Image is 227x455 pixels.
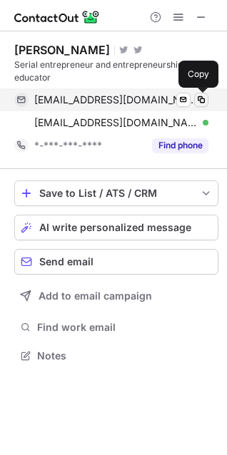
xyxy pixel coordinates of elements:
button: AI write personalized message [14,215,218,240]
span: AI write personalized message [39,222,191,233]
span: [EMAIL_ADDRESS][DOMAIN_NAME] [34,116,198,129]
span: Notes [37,349,213,362]
img: ContactOut v5.3.10 [14,9,100,26]
span: Find work email [37,321,213,334]
button: Notes [14,346,218,366]
div: [PERSON_NAME] [14,43,110,57]
button: Reveal Button [152,138,208,153]
div: Serial entrepreneur and entrepreneurship educator [14,58,218,84]
span: Send email [39,256,94,267]
button: Add to email campaign [14,283,218,309]
button: save-profile-one-click [14,180,218,206]
button: Send email [14,249,218,275]
span: [EMAIL_ADDRESS][DOMAIN_NAME] [34,93,198,106]
div: Save to List / ATS / CRM [39,188,193,199]
button: Find work email [14,317,218,337]
span: Add to email campaign [39,290,152,302]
